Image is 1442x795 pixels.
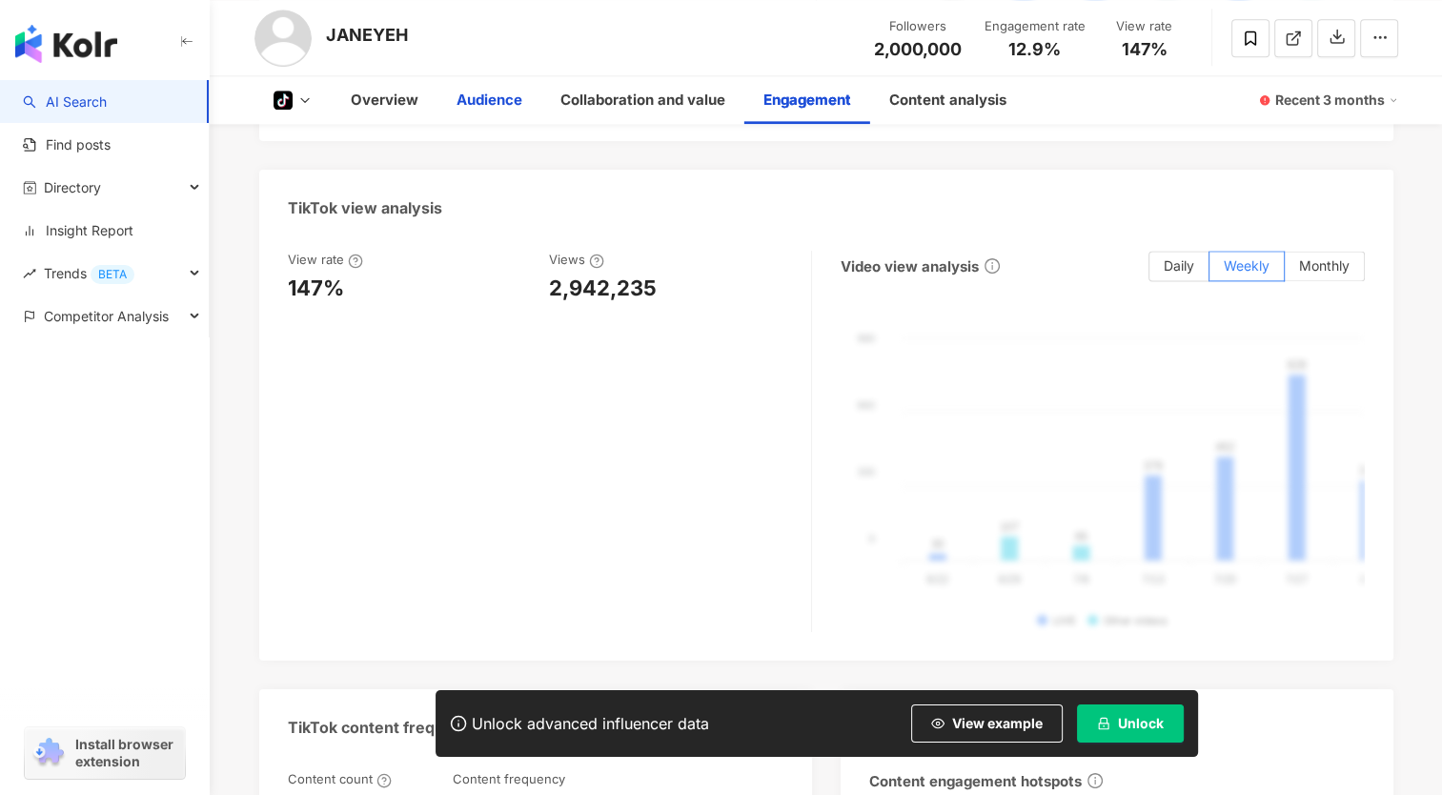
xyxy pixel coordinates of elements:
[288,197,442,218] div: TikTok view analysis
[841,256,979,276] div: Video view analysis
[23,92,107,112] a: searchAI Search
[1122,40,1168,59] span: 147%
[1085,770,1106,791] span: info-circle
[952,716,1043,731] span: View example
[549,274,657,303] div: 2,942,235
[288,251,363,268] div: View rate
[1299,257,1350,274] span: Monthly
[763,89,851,112] div: Engagement
[326,23,408,47] div: JANEYEH
[453,770,565,787] div: Content frequency
[982,255,1003,276] span: info-circle
[25,727,185,779] a: chrome extensionInstall browser extension
[1224,257,1269,274] span: Weekly
[874,17,962,36] div: Followers
[457,89,522,112] div: Audience
[44,166,101,209] span: Directory
[1164,257,1194,274] span: Daily
[889,89,1006,112] div: Content analysis
[985,17,1086,36] div: Engagement rate
[874,39,962,59] span: 2,000,000
[254,10,312,67] img: KOL Avatar
[351,89,418,112] div: Overview
[472,714,709,733] div: Unlock advanced influencer data
[911,704,1063,743] button: View example
[288,770,392,787] div: Content count
[23,135,111,154] a: Find posts
[91,265,134,284] div: BETA
[30,738,67,768] img: chrome extension
[23,221,133,240] a: Insight Report
[869,771,1082,791] div: Content engagement hotspots
[1077,704,1184,743] button: Unlock
[44,252,134,295] span: Trends
[1008,40,1061,59] span: 12.9%
[23,267,36,280] span: rise
[1097,717,1110,730] span: lock
[1118,716,1164,731] span: Unlock
[560,89,725,112] div: Collaboration and value
[288,274,344,303] div: 147%
[1108,17,1181,36] div: View rate
[44,295,169,337] span: Competitor Analysis
[15,25,117,63] img: logo
[75,736,179,770] span: Install browser extension
[549,251,604,268] div: Views
[1275,85,1398,115] div: Recent 3 months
